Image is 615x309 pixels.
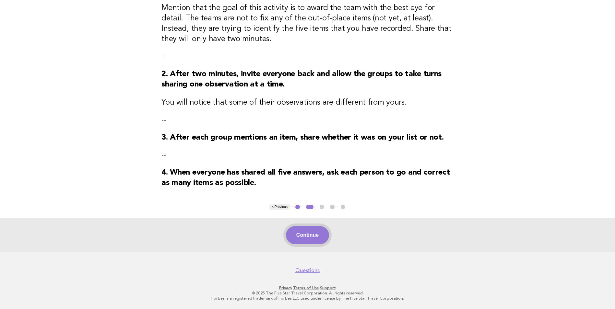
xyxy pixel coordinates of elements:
strong: 2. After two minutes, invite everyone back and allow the groups to take turns sharing one observa... [161,70,442,88]
strong: 4. When everyone has shared all five answers, ask each person to go and correct as many items as ... [161,169,450,187]
button: 2 [305,204,314,210]
p: · · [109,285,506,291]
p: -- [161,116,454,125]
button: Continue [286,226,329,244]
button: 1 [294,204,301,210]
strong: 3. After each group mentions an item, share whether it was on your list or not. [161,134,444,142]
p: Forbes is a registered trademark of Forbes LLC used under license by The Five Star Travel Corpora... [109,296,506,301]
h3: Mention that the goal of this activity is to award the team with the best eye for detail. The tea... [161,3,454,44]
a: Terms of Use [293,286,319,290]
a: Privacy [279,286,292,290]
button: < Previous [269,204,290,210]
p: © 2025 The Five Star Travel Corporation. All rights reserved. [109,291,506,296]
p: -- [161,151,454,160]
a: Support [320,286,336,290]
p: -- [161,52,454,61]
h3: You will notice that some of their observations are different from yours. [161,97,454,108]
a: Questions [295,267,320,274]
